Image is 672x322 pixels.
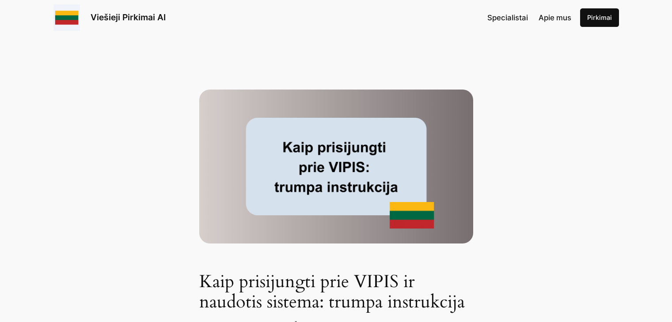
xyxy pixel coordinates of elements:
a: Viešieji Pirkimai AI [91,12,166,22]
img: Viešieji pirkimai logo [53,4,80,31]
h1: Kaip prisijungti prie VIPIS ir naudotis sistema: trumpa instrukcija [199,272,473,312]
a: Specialistai [487,12,528,23]
a: Apie mus [539,12,571,23]
span: Apie mus [539,13,571,22]
nav: Navigation [487,12,571,23]
a: Pirkimai [580,8,619,27]
span: Specialistai [487,13,528,22]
